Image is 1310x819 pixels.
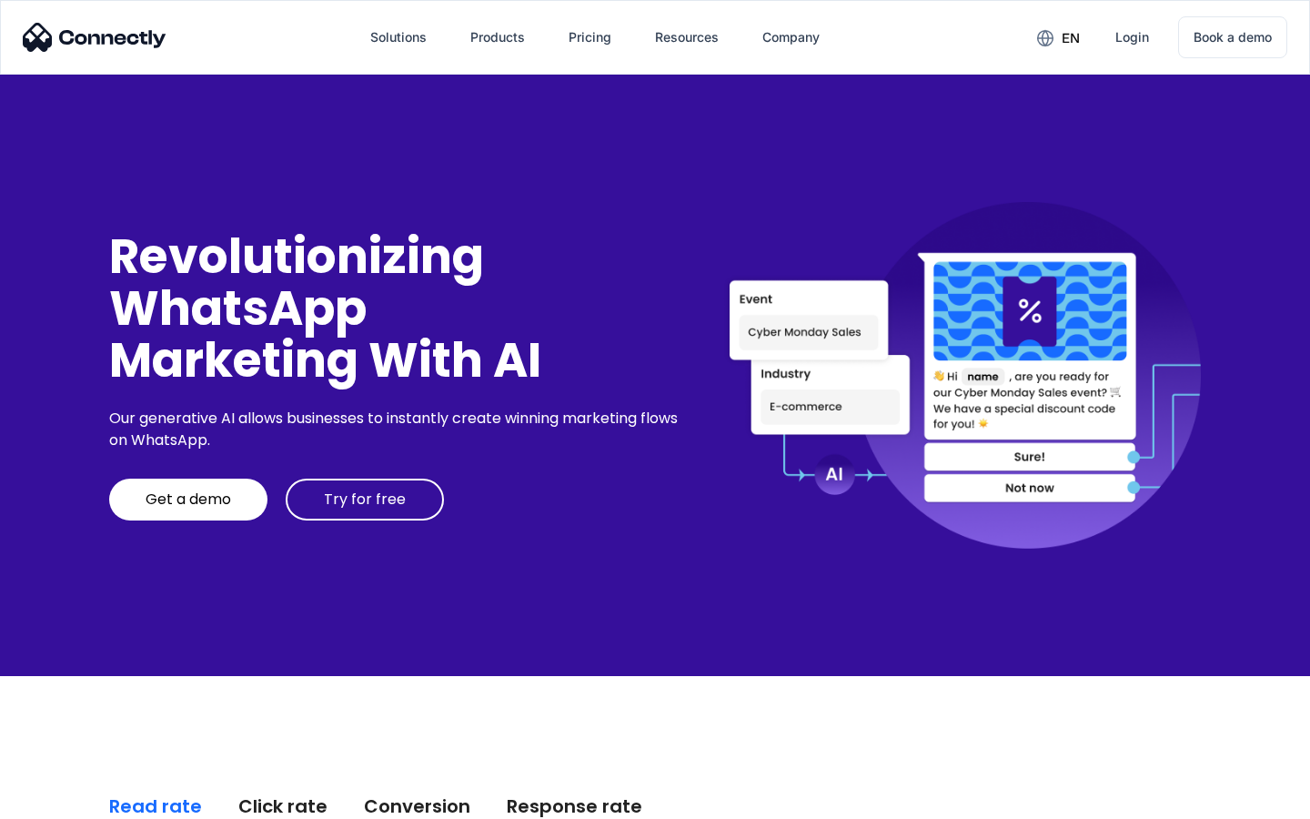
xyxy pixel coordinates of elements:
div: en [1062,25,1080,51]
img: Connectly Logo [23,23,166,52]
a: Login [1101,15,1164,59]
div: Solutions [370,25,427,50]
div: Revolutionizing WhatsApp Marketing With AI [109,230,684,387]
div: Company [762,25,820,50]
div: Conversion [364,794,470,819]
div: Try for free [324,490,406,509]
a: Get a demo [109,479,267,521]
div: Products [470,25,525,50]
div: Click rate [238,794,327,819]
a: Try for free [286,479,444,521]
a: Book a demo [1178,16,1287,58]
div: Login [1115,25,1149,50]
div: Our generative AI allows businesses to instantly create winning marketing flows on WhatsApp. [109,408,684,451]
div: Response rate [507,794,642,819]
div: Read rate [109,794,202,819]
div: Resources [655,25,719,50]
div: Pricing [569,25,611,50]
a: Pricing [554,15,626,59]
div: Get a demo [146,490,231,509]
